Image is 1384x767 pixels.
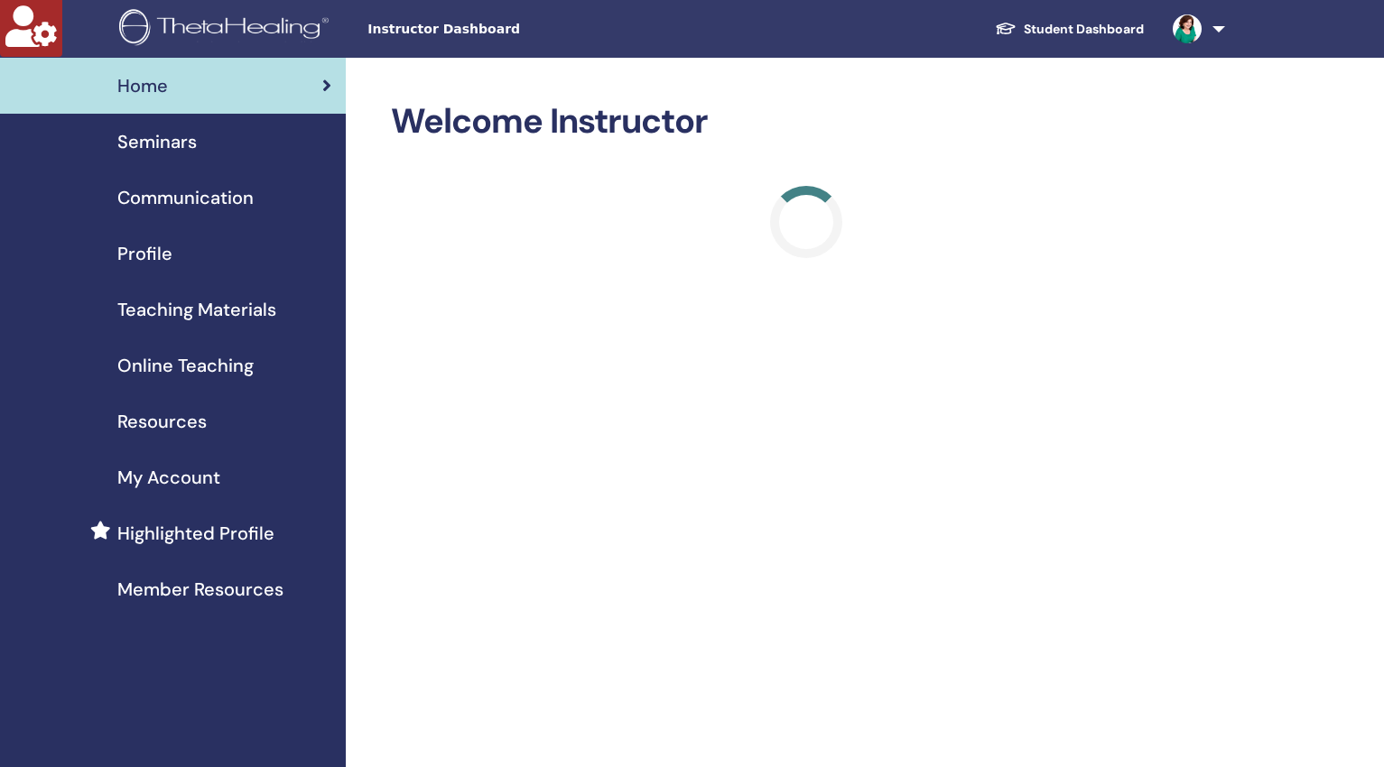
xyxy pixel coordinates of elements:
h2: Welcome Instructor [391,101,1221,143]
img: graduation-cap-white.svg [995,21,1017,36]
img: default.jpg [1173,14,1202,43]
span: Teaching Materials [117,296,276,323]
span: Profile [117,240,172,267]
span: Online Teaching [117,352,254,379]
span: Home [117,72,168,99]
a: Student Dashboard [980,13,1158,46]
span: My Account [117,464,220,491]
span: Communication [117,184,254,211]
span: Seminars [117,128,197,155]
span: Instructor Dashboard [367,20,638,39]
span: Resources [117,408,207,435]
span: Highlighted Profile [117,520,274,547]
span: Member Resources [117,576,283,603]
img: logo.png [119,9,335,50]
